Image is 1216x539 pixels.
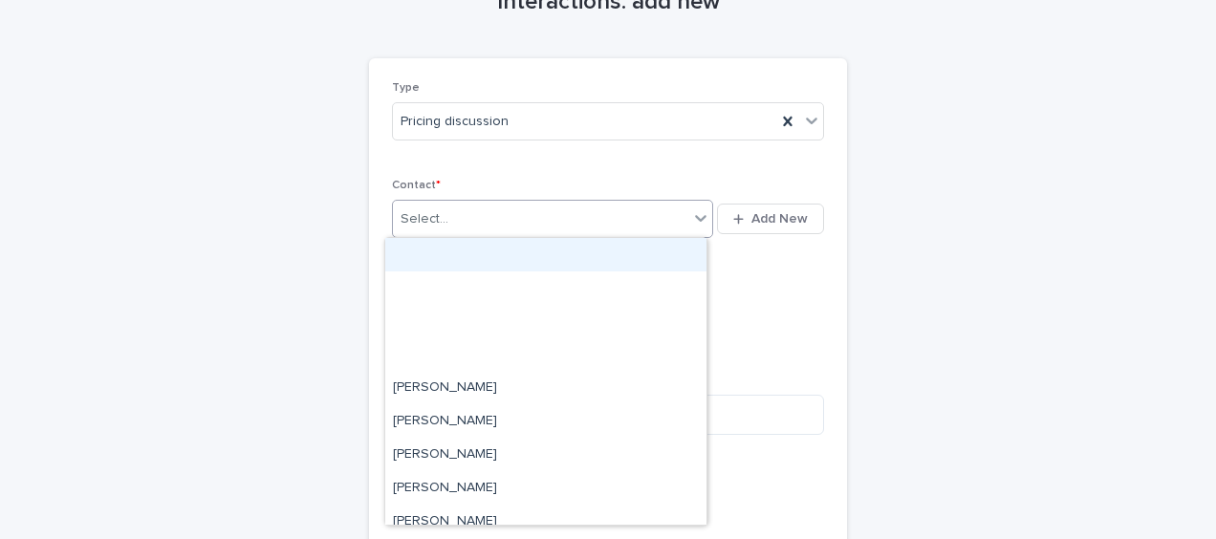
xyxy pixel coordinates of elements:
button: Add New [717,204,824,234]
div: Aimie Taylor [385,472,706,506]
span: Pricing discussion [401,112,509,132]
div: Adam Reid [385,372,706,405]
div: Select... [401,209,448,229]
span: Add New [751,212,808,226]
div: Adrian Salonga [385,439,706,472]
span: Type [392,82,420,94]
div: Al Di Chiara [385,506,706,539]
div: Adolfo Peters [385,405,706,439]
span: Contact [392,180,441,191]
